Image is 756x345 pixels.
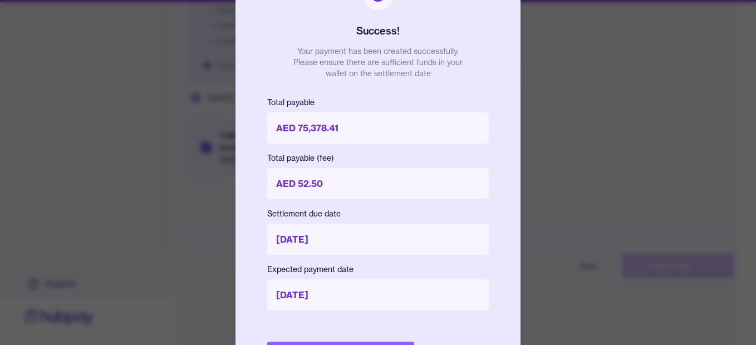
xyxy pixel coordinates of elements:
p: [DATE] [267,279,489,310]
p: AED 52.50 [267,168,489,199]
p: Total payable [267,97,489,108]
p: Your payment has been created successfully. Please ensure there are sufficient funds in your wall... [289,46,467,79]
p: Total payable (fee) [267,152,489,164]
p: [DATE] [267,224,489,255]
p: Expected payment date [267,264,489,275]
h2: Success! [356,23,400,39]
p: Settlement due date [267,208,489,219]
p: AED 75,378.41 [267,112,489,144]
